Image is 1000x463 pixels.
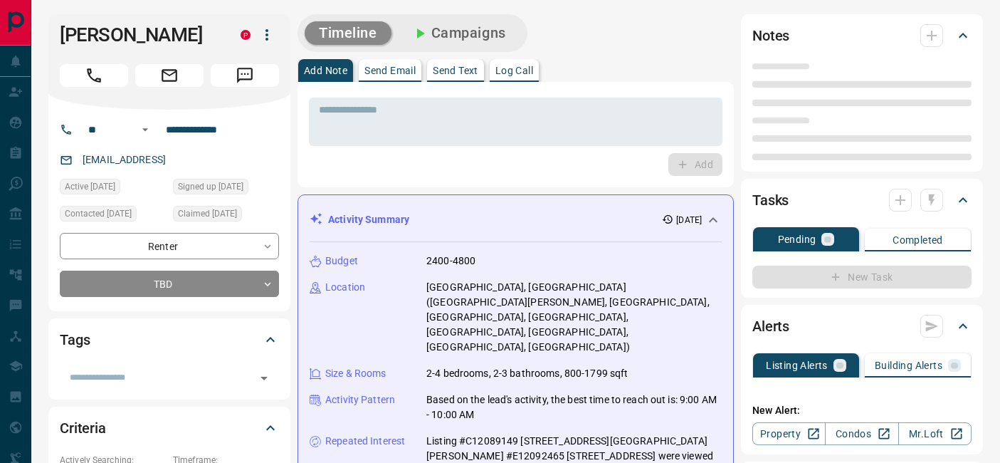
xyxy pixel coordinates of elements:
[898,422,972,445] a: Mr.Loft
[325,392,395,407] p: Activity Pattern
[752,309,972,343] div: Alerts
[426,254,475,269] p: 2400-4800
[752,189,789,212] h2: Tasks
[135,64,204,87] span: Email
[178,180,243,194] span: Signed up [DATE]
[137,121,154,138] button: Open
[241,30,251,40] div: property.ca
[752,315,789,338] h2: Alerts
[60,411,279,445] div: Criteria
[60,271,279,297] div: TBD
[60,328,90,351] h2: Tags
[60,64,128,87] span: Call
[60,233,279,259] div: Renter
[65,207,132,221] span: Contacted [DATE]
[364,66,416,76] p: Send Email
[766,360,828,370] p: Listing Alerts
[426,280,722,355] p: [GEOGRAPHIC_DATA], [GEOGRAPHIC_DATA] ([GEOGRAPHIC_DATA][PERSON_NAME], [GEOGRAPHIC_DATA], [GEOGRAP...
[304,66,347,76] p: Add Note
[778,234,816,244] p: Pending
[495,66,533,76] p: Log Call
[305,21,391,45] button: Timeline
[211,64,279,87] span: Message
[397,21,520,45] button: Campaigns
[60,24,219,46] h1: [PERSON_NAME]
[752,183,972,217] div: Tasks
[325,366,386,381] p: Size & Rooms
[325,254,358,269] p: Budget
[875,360,942,370] p: Building Alerts
[752,24,789,47] h2: Notes
[825,422,898,445] a: Condos
[426,366,628,381] p: 2-4 bedrooms, 2-3 bathrooms, 800-1799 sqft
[752,403,972,418] p: New Alert:
[752,19,972,53] div: Notes
[173,206,279,226] div: Mon Apr 21 2025
[60,417,106,439] h2: Criteria
[426,392,722,422] p: Based on the lead's activity, the best time to reach out is: 9:00 AM - 10:00 AM
[65,180,115,194] span: Active [DATE]
[254,368,274,388] button: Open
[325,434,405,449] p: Repeated Interest
[328,212,409,227] p: Activity Summary
[83,154,166,165] a: [EMAIL_ADDRESS]
[752,422,826,445] a: Property
[325,280,365,295] p: Location
[60,179,166,199] div: Mon Apr 21 2025
[60,323,279,357] div: Tags
[310,207,722,233] div: Activity Summary[DATE]
[178,207,237,221] span: Claimed [DATE]
[893,235,943,245] p: Completed
[60,206,166,226] div: Sat Jul 19 2025
[676,214,702,227] p: [DATE]
[433,66,478,76] p: Send Text
[173,179,279,199] div: Mon Apr 21 2025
